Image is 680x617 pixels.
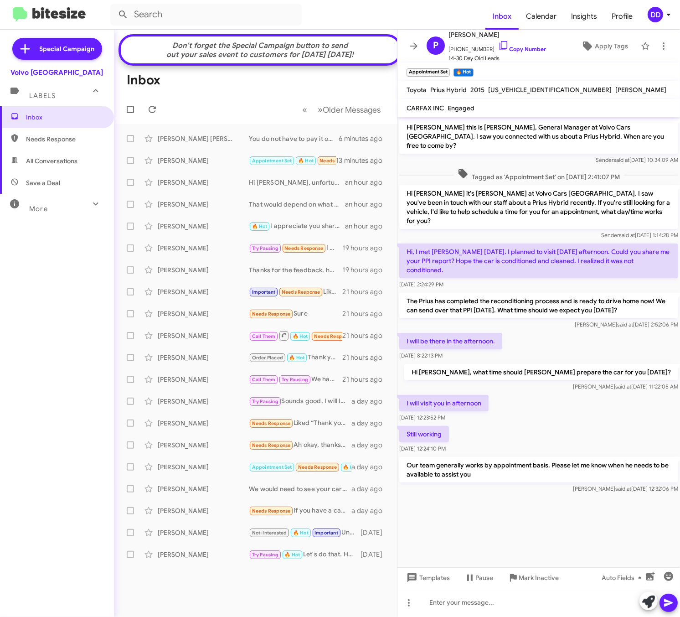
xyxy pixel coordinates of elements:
a: Special Campaign [12,38,102,60]
nav: Page navigation example [297,100,386,119]
span: said at [619,232,635,239]
div: [PERSON_NAME] [158,441,249,450]
span: More [29,205,48,213]
div: Hi [PERSON_NAME], unfortunately that vehicle was sold to a client [DATE]. I have a few other Lexu... [249,178,345,187]
div: a day ago [351,462,390,472]
div: Ah okay, thanks me for the update [249,440,351,451]
span: Special Campaign [40,44,95,53]
span: Important [252,289,276,295]
a: Copy Number [498,46,546,52]
a: Inbox [485,3,519,30]
span: 🔥 Hot [298,158,314,164]
div: [DATE] [361,550,390,559]
span: Needs Response [252,420,291,426]
div: [PERSON_NAME] [158,287,249,296]
span: P [433,38,438,53]
div: Let's do that. Have a great weekend! [249,550,361,560]
span: Apply Tags [595,38,628,54]
a: Profile [604,3,640,30]
p: The Prius has completed the reconditioning process and is ready to drive home now! We can send ov... [399,293,678,318]
button: Next [312,100,386,119]
div: Unfortunately the market value does not reflect 14k, but I do appreciate the opportunity [249,528,361,538]
div: [PERSON_NAME] [PERSON_NAME] [158,134,249,143]
a: Insights [564,3,604,30]
span: [PHONE_NUMBER] [448,40,546,54]
span: Needs Response [252,311,291,317]
span: 14-30 Day Old Leads [448,54,546,63]
button: Previous [297,100,313,119]
span: Needs Response [282,289,320,295]
button: Pause [457,570,500,586]
div: [PERSON_NAME] [158,506,249,515]
span: » [318,104,323,115]
div: That would depend on what you are in the market for. A new Volvo? [249,200,345,209]
div: [PERSON_NAME] [158,528,249,537]
span: Save a Deal [26,178,60,187]
span: 2015 [470,86,484,94]
span: [PERSON_NAME] [448,29,546,40]
small: Appointment Set [407,68,450,77]
div: Still working [249,156,336,166]
div: [PERSON_NAME] [158,462,249,472]
button: DD [640,7,670,22]
span: Engaged [448,104,474,112]
a: Calendar [519,3,564,30]
span: Call Them [252,377,276,383]
span: [PERSON_NAME] [DATE] 11:22:05 AM [573,383,678,390]
span: Needs Response [298,464,337,470]
span: Older Messages [323,105,381,115]
div: [PERSON_NAME] [158,331,249,340]
span: Auto Fields [602,570,645,586]
div: a day ago [351,397,390,406]
div: OK! I'm on my 3rd XC-90 [249,462,351,472]
span: said at [613,156,629,163]
div: [PERSON_NAME] [158,397,249,406]
span: Try Pausing [252,552,278,558]
div: an hour ago [345,222,390,231]
span: [DATE] 12:24:10 PM [399,445,446,452]
span: Pause [475,570,493,586]
span: « [302,104,307,115]
div: [PERSON_NAME] [158,265,249,275]
div: [PERSON_NAME] [158,550,249,559]
div: [PERSON_NAME] [158,309,249,318]
span: 🔥 Hot [289,355,304,361]
div: [PERSON_NAME] [158,375,249,384]
div: 21 hours ago [342,287,390,296]
div: a day ago [351,484,390,493]
div: [PERSON_NAME] [158,419,249,428]
div: [PERSON_NAME] [158,484,249,493]
span: [DATE] 8:22:13 PM [399,352,443,359]
div: I appreciate you sharing that [PERSON_NAME]. With our Simple Price philosophy, the vehicle protec... [249,221,345,232]
p: Hi [PERSON_NAME] it's [PERSON_NAME] at Volvo Cars [GEOGRAPHIC_DATA]. I saw you've been in touch w... [399,185,678,229]
div: 21 hours ago [342,375,390,384]
div: an hour ago [345,200,390,209]
p: I will visit you in afternoon [399,395,489,411]
div: DD [648,7,663,22]
span: 🔥 Hot [343,464,358,470]
div: I will check back in December. [249,243,342,254]
span: Sender [DATE] 10:34:09 AM [596,156,678,163]
div: [PERSON_NAME] [158,200,249,209]
span: Try Pausing [252,245,278,251]
div: Thank you for your business, glad we could help [249,353,342,363]
span: [PERSON_NAME] [DATE] 2:52:06 PM [575,321,678,328]
span: Call Them [252,333,276,339]
span: said at [615,485,631,492]
div: [PERSON_NAME] [158,222,249,231]
div: a day ago [351,441,390,450]
span: Toyota [407,86,427,94]
p: Still working [399,426,449,442]
span: Try Pausing [252,399,278,404]
div: [PERSON_NAME] [158,156,249,165]
button: Templates [397,570,457,586]
span: [DATE] 12:23:52 PM [399,414,445,421]
span: Labels [29,92,56,100]
div: a day ago [351,419,390,428]
span: CARFAX INC [407,104,444,112]
span: Order Placed [252,355,283,361]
